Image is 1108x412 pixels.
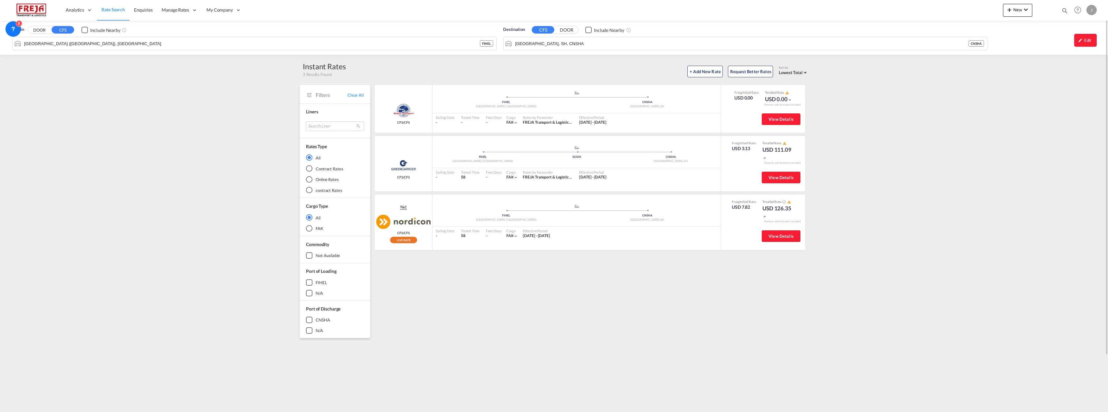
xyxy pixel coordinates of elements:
md-input-container: Shanghai, SH, CNSHA [503,37,987,50]
div: Remark and Inclusion included [759,161,805,165]
span: Help [1072,5,1083,15]
span: Port of Discharge [306,306,340,311]
span: FAK [506,175,514,179]
md-checkbox: Checkbox No Ink [585,26,624,33]
div: - [486,175,487,180]
md-input-container: Helsingfors (Helsinki), FIHEL [13,37,496,50]
button: DOOR [555,26,578,34]
span: CFS/CFS [397,231,410,235]
div: - [436,233,454,239]
input: Search by Port [24,39,480,48]
span: Lowest Total [779,70,803,75]
md-checkbox: N/A [306,327,364,334]
span: View Details [769,175,794,180]
div: Cargo [506,115,518,120]
div: Freight Rate [732,199,756,204]
div: Transit Time [461,228,480,233]
div: FIHEL [436,214,577,218]
md-radio-button: contract Rates [306,187,364,194]
div: CNSHA [969,40,984,47]
div: Sailing Date [436,115,454,120]
div: FREJA Transport & Logistics Holding A/S [523,120,573,125]
md-select: Select: Lowest Total [779,68,808,76]
md-icon: Unchecked: Ignores neighbouring ports when fetching rates.Checked : Includes neighbouring ports w... [122,27,127,33]
div: Instant Rates [303,61,346,72]
div: USD 7.82 [732,204,756,210]
div: [GEOGRAPHIC_DATA], SH [624,159,718,163]
span: Destination [503,26,525,33]
div: Rates by Forwarder [523,115,573,120]
div: CNSHA [577,214,718,218]
button: Spot Rates are dynamic & can fluctuate with time [781,199,786,204]
div: 01 Sep 2025 - 30 Sep 2025 [523,233,550,239]
div: Sailing Date [436,170,454,175]
span: Rate Search [101,7,125,12]
div: Total Rate [762,199,795,205]
span: Analytics [66,7,84,13]
span: FREJA Transport & Logistics Holding A/S [523,175,591,179]
div: Effective Period [523,228,550,233]
button: View Details [762,172,800,183]
span: Port of Loading [306,268,337,274]
div: icon-magnify [1061,7,1068,17]
md-icon: icon-alert [785,91,789,95]
button: icon-alert [787,199,791,204]
div: Rates Type [306,143,327,150]
md-radio-button: All [306,214,364,221]
div: - [486,120,487,125]
div: FIHEL [480,40,493,47]
md-icon: icon-chevron-down [762,214,767,219]
div: Freight Rate [732,141,756,145]
div: - [461,120,480,125]
span: 3 Results Found [303,72,332,77]
span: Sell [772,91,777,94]
div: Freight Rate [734,90,759,95]
div: [GEOGRAPHIC_DATA] ([GEOGRAPHIC_DATA]) [436,218,577,222]
span: Sell [770,200,775,204]
span: FAK [506,120,514,125]
div: CNSHA [316,317,330,323]
img: live-rate.svg [390,237,417,243]
div: Rollable available [390,237,417,243]
div: N/A [316,328,323,333]
md-icon: icon-chevron-down [513,120,518,125]
md-icon: Unchecked: Ignores neighbouring ports when fetching rates.Checked : Includes neighbouring ports w... [626,27,631,33]
span: Sell [743,200,749,204]
md-icon: icon-plus 400-fg [1006,6,1013,14]
span: Sell [746,91,751,94]
input: Search by Port [515,39,969,48]
div: 15 Sep 2025 - 30 Sep 2025 [579,120,607,125]
span: [DATE] - [DATE] [523,233,550,238]
span: My Company [206,7,233,13]
md-icon: assets/icons/custom/ship-fill.svg [573,205,581,208]
div: Sailing Date [436,228,454,233]
div: SGSIN [530,155,624,159]
div: [GEOGRAPHIC_DATA] ([GEOGRAPHIC_DATA]) [436,104,577,109]
span: FAK [506,233,514,238]
img: Greencarrier Consolidators [389,157,418,173]
button: icon-plus 400-fgNewicon-chevron-down [1003,4,1032,17]
div: Free Days [486,228,501,233]
div: FIHEL [316,280,327,285]
div: 01 Sep 2025 - 30 Sep 2025 [579,175,607,180]
div: Effective Period [579,170,607,175]
div: FREJA Transport & Logistics Holding A/S [523,175,573,180]
md-radio-button: Online Rates [306,176,364,183]
div: Remark and Inclusion included [759,103,805,107]
md-icon: assets/icons/custom/ship-fill.svg [573,146,581,149]
div: FIHEL [436,100,577,104]
button: CFS [532,26,554,34]
button: icon-alert [785,91,789,95]
div: USD 126.35 [762,205,795,220]
span: T&C [400,205,407,210]
div: [GEOGRAPHIC_DATA] ([GEOGRAPHIC_DATA]) [436,159,530,163]
span: FREJA Transport & Logistics Holding A/S [523,120,591,125]
div: Free Days [486,115,501,120]
md-radio-button: All [306,154,364,161]
button: View Details [762,113,800,125]
img: 586607c025bf11f083711d99603023e7.png [10,3,53,17]
div: Include Nearby [90,27,120,34]
span: Filters [316,91,348,99]
div: Effective Period [579,115,607,120]
div: not available [316,253,340,258]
